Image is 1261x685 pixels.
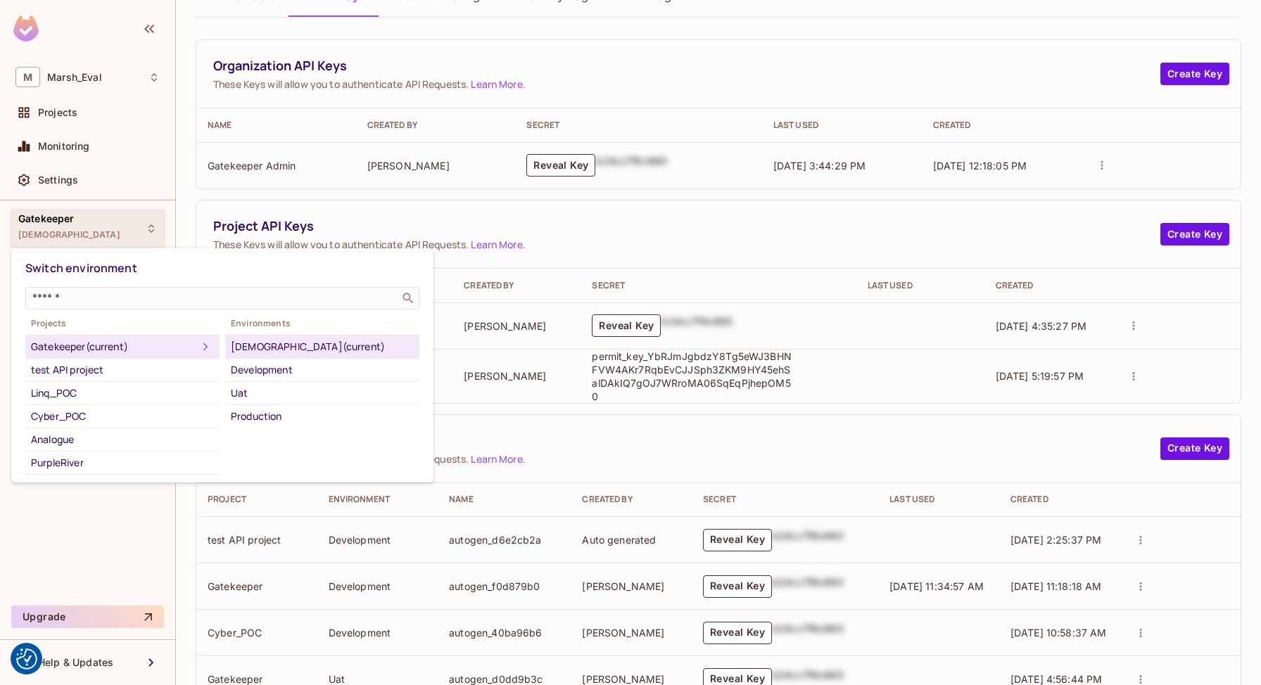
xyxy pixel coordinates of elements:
[31,361,214,378] div: test API project
[31,454,214,471] div: PurpleRiver
[231,385,414,402] div: Uat
[225,318,419,329] span: Environments
[231,408,414,425] div: Production
[25,318,220,329] span: Projects
[16,648,37,670] button: Consent Preferences
[25,260,137,276] span: Switch environment
[231,338,414,355] div: [DEMOGRAPHIC_DATA] (current)
[231,361,414,378] div: Development
[31,408,214,425] div: Cyber_POC
[31,431,214,448] div: Analogue
[31,385,214,402] div: Linq_POC
[31,338,197,355] div: Gatekeeper (current)
[16,648,37,670] img: Revisit consent button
